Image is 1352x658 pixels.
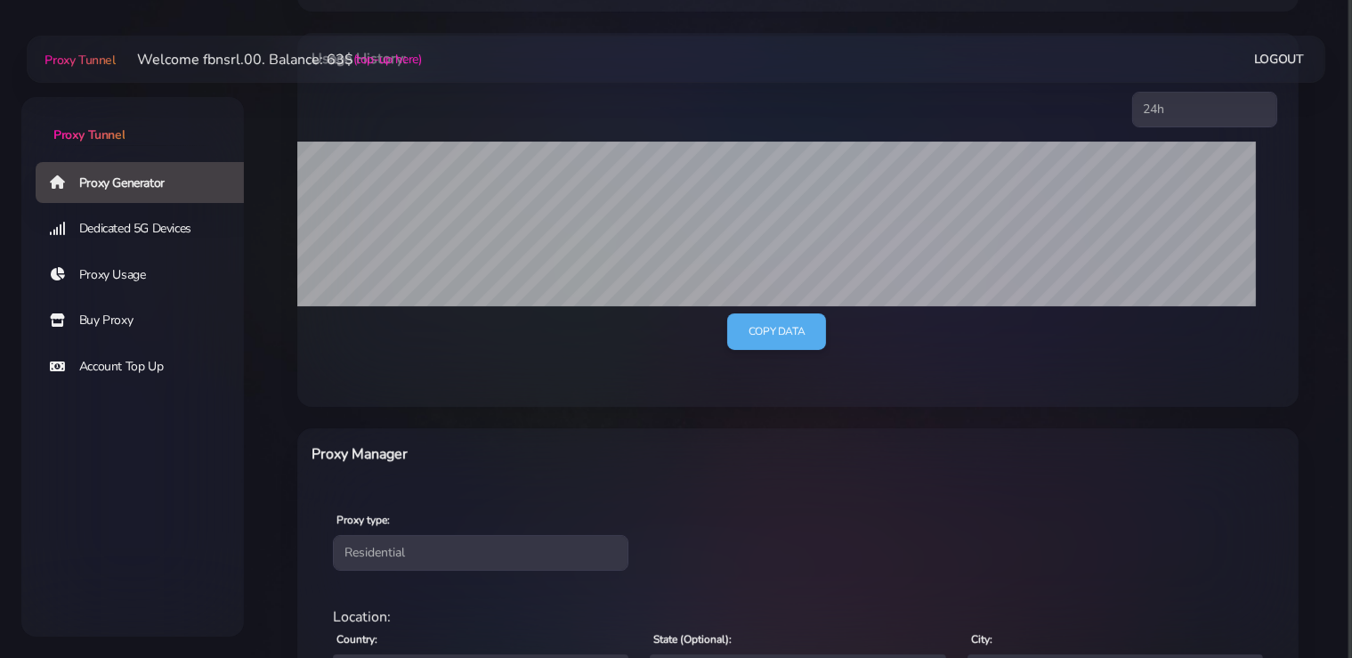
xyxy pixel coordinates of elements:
[41,45,115,74] a: Proxy Tunnel
[36,346,258,387] a: Account Top Up
[36,208,258,249] a: Dedicated 5G Devices
[36,255,258,296] a: Proxy Usage
[1089,367,1330,636] iframe: Webchat Widget
[971,631,992,647] label: City:
[353,50,422,69] a: (top-up here)
[336,512,390,528] label: Proxy type:
[336,631,377,647] label: Country:
[45,52,115,69] span: Proxy Tunnel
[312,443,870,466] h6: Proxy Manager
[653,631,732,647] label: State (Optional):
[322,606,1274,628] div: Location:
[116,49,422,70] li: Welcome fbnsrl.00. Balance: 63$
[1254,43,1304,76] a: Logout
[727,313,826,350] a: Copy data
[53,126,125,143] span: Proxy Tunnel
[36,162,258,203] a: Proxy Generator
[36,300,258,341] a: Buy Proxy
[21,97,244,144] a: Proxy Tunnel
